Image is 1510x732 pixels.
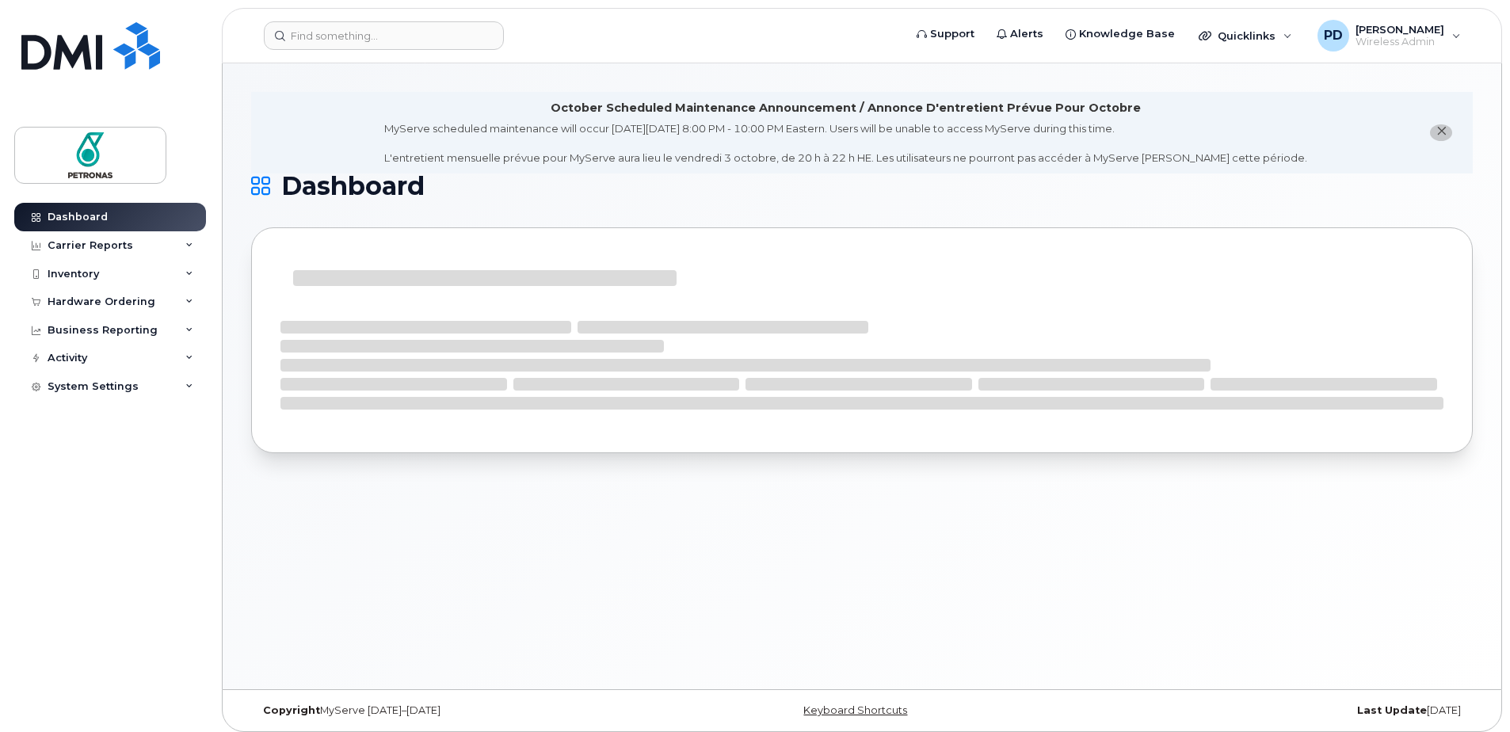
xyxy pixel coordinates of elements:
[1357,704,1427,716] strong: Last Update
[384,121,1307,166] div: MyServe scheduled maintenance will occur [DATE][DATE] 8:00 PM - 10:00 PM Eastern. Users will be u...
[803,704,907,716] a: Keyboard Shortcuts
[1430,124,1452,141] button: close notification
[281,174,425,198] span: Dashboard
[251,704,658,717] div: MyServe [DATE]–[DATE]
[1066,704,1473,717] div: [DATE]
[263,704,320,716] strong: Copyright
[551,100,1141,116] div: October Scheduled Maintenance Announcement / Annonce D'entretient Prévue Pour Octobre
